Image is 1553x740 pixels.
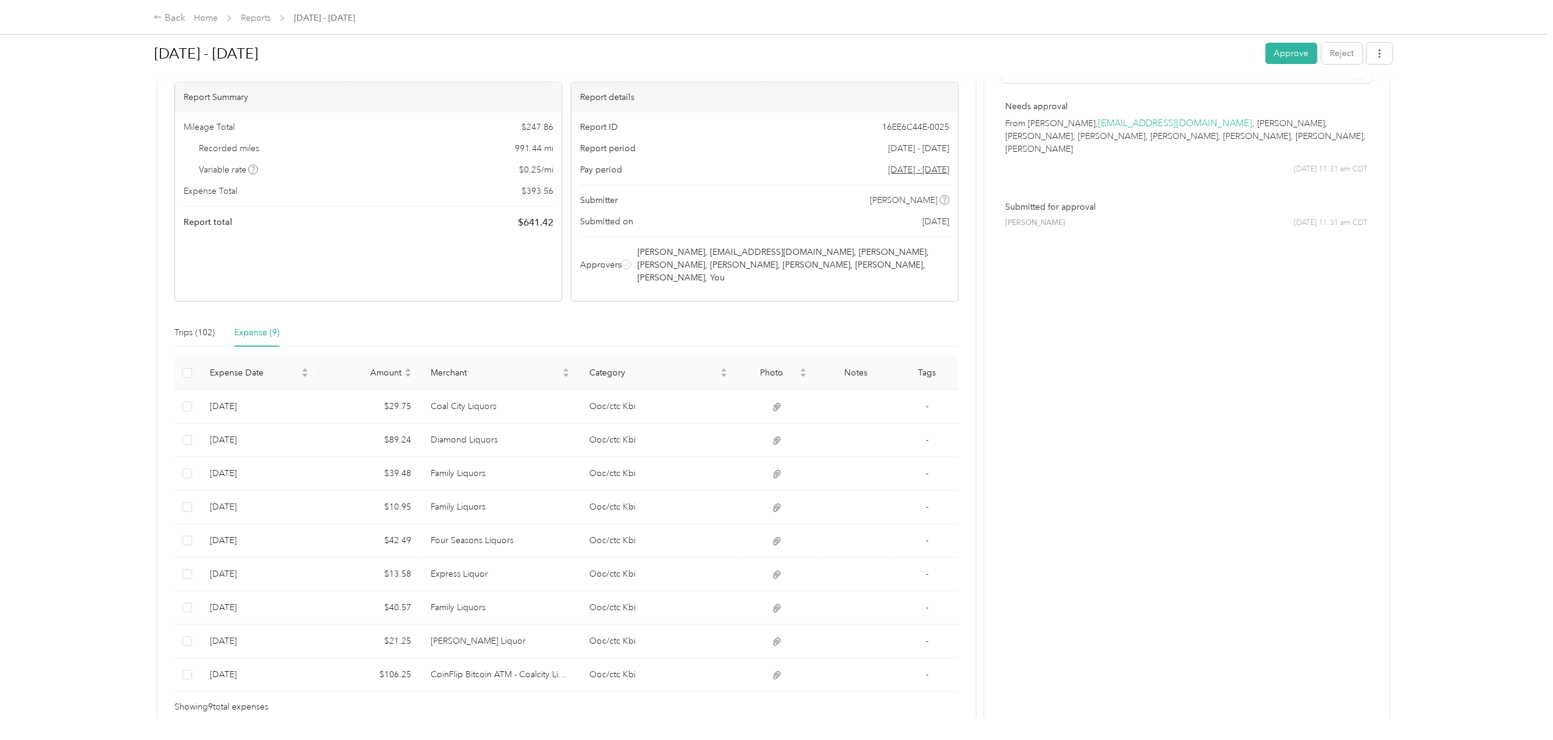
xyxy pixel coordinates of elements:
[404,366,412,374] span: caret-up
[889,163,950,176] span: Go to pay period
[1294,218,1368,229] span: [DATE] 11:31 am CDT
[580,194,618,207] span: Submitter
[1099,118,1253,129] a: [EMAIL_ADDRESS][DOMAIN_NAME]
[318,457,421,491] td: $39.48
[200,591,318,625] td: 9-17-2025
[200,457,318,491] td: 9-24-2025
[895,491,959,524] td: -
[926,669,928,680] span: -
[519,163,553,176] span: $ 0.25 / mi
[200,424,318,457] td: 9-25-2025
[421,357,579,390] th: Merchant
[895,390,959,424] td: -
[589,368,718,378] span: Category
[421,591,579,625] td: Family Liquors
[1006,201,1368,213] p: Submitted for approval
[1485,672,1553,740] iframe: Everlance-gr Chat Button Frame
[421,491,579,524] td: Family Liquors
[515,142,553,155] span: 991.44 mi
[200,558,318,591] td: 9-17-2025
[895,357,959,390] th: Tags
[800,366,807,374] span: caret-up
[174,700,268,714] span: Showing 9 total expenses
[421,625,579,658] td: Morris Liquor
[210,368,299,378] span: Expense Date
[883,121,950,133] span: 16EE6C44E-0025
[318,558,421,591] td: $13.58
[926,435,928,445] span: -
[579,424,737,457] td: Ooc/ctc Kbi
[194,13,218,23] a: Home
[318,625,421,658] td: $21.25
[926,468,928,479] span: -
[579,390,737,424] td: Ooc/ctc Kbi
[318,424,421,457] td: $89.24
[184,121,235,133] span: Mileage Total
[200,357,318,390] th: Expense Date
[200,524,318,558] td: 9-23-2025
[562,366,570,374] span: caret-up
[301,372,309,379] span: caret-down
[926,569,928,579] span: -
[926,636,928,646] span: -
[737,357,817,390] th: Photo
[579,524,737,558] td: Ooc/ctc Kbi
[1322,43,1363,64] button: Reject
[870,194,938,207] span: [PERSON_NAME]
[562,372,570,379] span: caret-down
[580,258,622,271] span: Approvers
[421,424,579,457] td: Diamond Liquors
[328,368,401,378] span: Amount
[580,215,633,228] span: Submitted on
[895,591,959,625] td: -
[318,357,421,390] th: Amount
[926,401,928,411] span: -
[747,368,797,378] span: Photo
[318,390,421,424] td: $29.75
[421,558,579,591] td: Express Liquor
[184,216,232,229] span: Report total
[817,357,896,390] th: Notes
[318,658,421,692] td: $106.25
[318,591,421,625] td: $40.57
[294,12,355,24] span: [DATE] - [DATE]
[895,424,959,457] td: -
[579,558,737,591] td: Ooc/ctc Kbi
[200,625,318,658] td: 9-4-2025
[241,13,271,23] a: Reports
[800,372,807,379] span: caret-down
[200,491,318,524] td: 9-24-2025
[923,215,950,228] span: [DATE]
[522,185,553,197] span: $ 393.56
[580,142,636,155] span: Report period
[926,535,928,546] span: -
[579,591,737,625] td: Ooc/ctc Kbi
[572,82,958,112] div: Report details
[1294,164,1368,175] span: [DATE] 11:31 am CDT
[579,658,737,692] td: Ooc/ctc Kbi
[184,185,237,197] span: Expense Total
[234,326,279,340] div: Expense (9)
[905,368,949,378] div: Tags
[301,366,309,374] span: caret-up
[926,502,928,512] span: -
[1006,117,1368,155] p: From [PERSON_NAME], , [PERSON_NAME], [PERSON_NAME], [PERSON_NAME], [PERSON_NAME], [PERSON_NAME], ...
[1006,100,1368,113] p: Needs approval
[926,602,928,613] span: -
[421,658,579,692] td: CoinFlip Bitcoin ATM - Coalcity Liquors (Coal City)
[579,625,737,658] td: Ooc/ctc Kbi
[895,625,959,658] td: -
[580,121,618,133] span: Report ID
[1006,218,1066,229] span: [PERSON_NAME]
[154,39,1257,68] h1: Sep 1 - 30, 2025
[174,326,215,340] div: Trips (102)
[580,163,622,176] span: Pay period
[895,558,959,591] td: -
[518,215,553,230] span: $ 641.42
[889,142,950,155] span: [DATE] - [DATE]
[421,390,579,424] td: Coal City Liquors
[199,142,259,155] span: Recorded miles
[1266,43,1318,64] button: Approve
[895,658,959,692] td: -
[579,491,737,524] td: Ooc/ctc Kbi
